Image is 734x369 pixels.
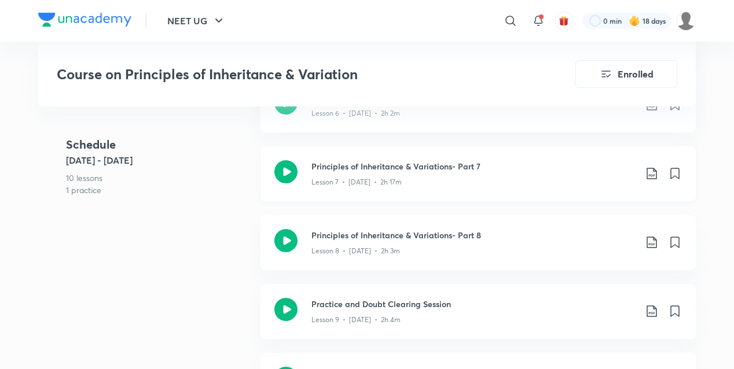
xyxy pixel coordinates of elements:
p: Lesson 7 • [DATE] • 2h 17m [311,177,402,187]
img: Company Logo [38,13,131,27]
h4: Schedule [66,136,251,153]
p: 10 lessons [66,172,251,184]
a: Principles of Inheritance & Variations- Part 7Lesson 7 • [DATE] • 2h 17m [260,146,696,215]
p: Lesson 8 • [DATE] • 2h 3m [311,246,400,256]
h3: Course on Principles of Inheritance & Variation [57,66,510,83]
img: avatar [559,16,569,26]
a: Principles of Inheritance & Variations- Part 8Lesson 8 • [DATE] • 2h 3m [260,215,696,284]
p: Lesson 6 • [DATE] • 2h 2m [311,108,400,119]
button: Enrolled [575,60,677,88]
img: Disha C [676,11,696,31]
h3: Practice and Doubt Clearing Session [311,298,636,310]
h3: Principles of Inheritance & Variations- Part 8 [311,229,636,241]
h5: [DATE] - [DATE] [66,153,251,167]
a: Company Logo [38,13,131,29]
a: Principles of Inheritance & Variations- Part 6Lesson 6 • [DATE] • 2h 2m [260,78,696,146]
p: Lesson 9 • [DATE] • 2h 4m [311,315,401,325]
button: NEET UG [160,9,233,32]
img: streak [629,15,640,27]
p: 1 practice [66,184,251,196]
h3: Principles of Inheritance & Variations- Part 7 [311,160,636,172]
button: avatar [555,12,573,30]
a: Practice and Doubt Clearing SessionLesson 9 • [DATE] • 2h 4m [260,284,696,353]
